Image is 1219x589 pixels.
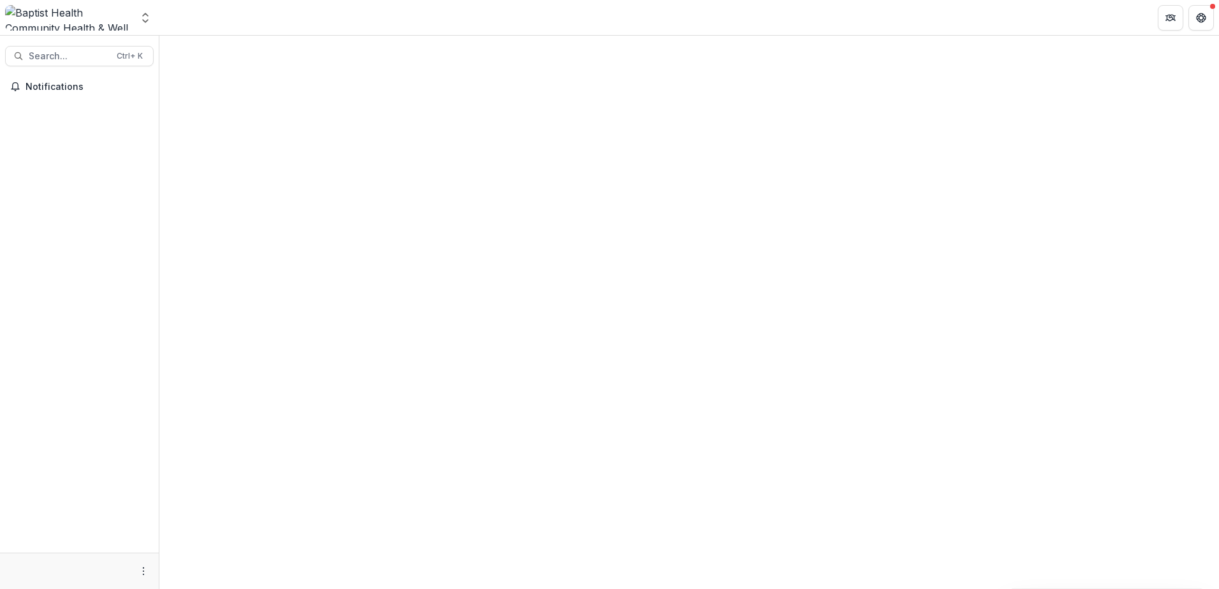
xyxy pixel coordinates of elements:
[26,82,149,92] span: Notifications
[164,8,219,27] nav: breadcrumb
[29,51,109,62] span: Search...
[1188,5,1214,31] button: Get Help
[5,5,131,31] img: Baptist Health Community Health & Well Being logo
[5,46,154,66] button: Search...
[1158,5,1183,31] button: Partners
[136,5,154,31] button: Open entity switcher
[136,564,151,579] button: More
[114,49,145,63] div: Ctrl + K
[5,76,154,97] button: Notifications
